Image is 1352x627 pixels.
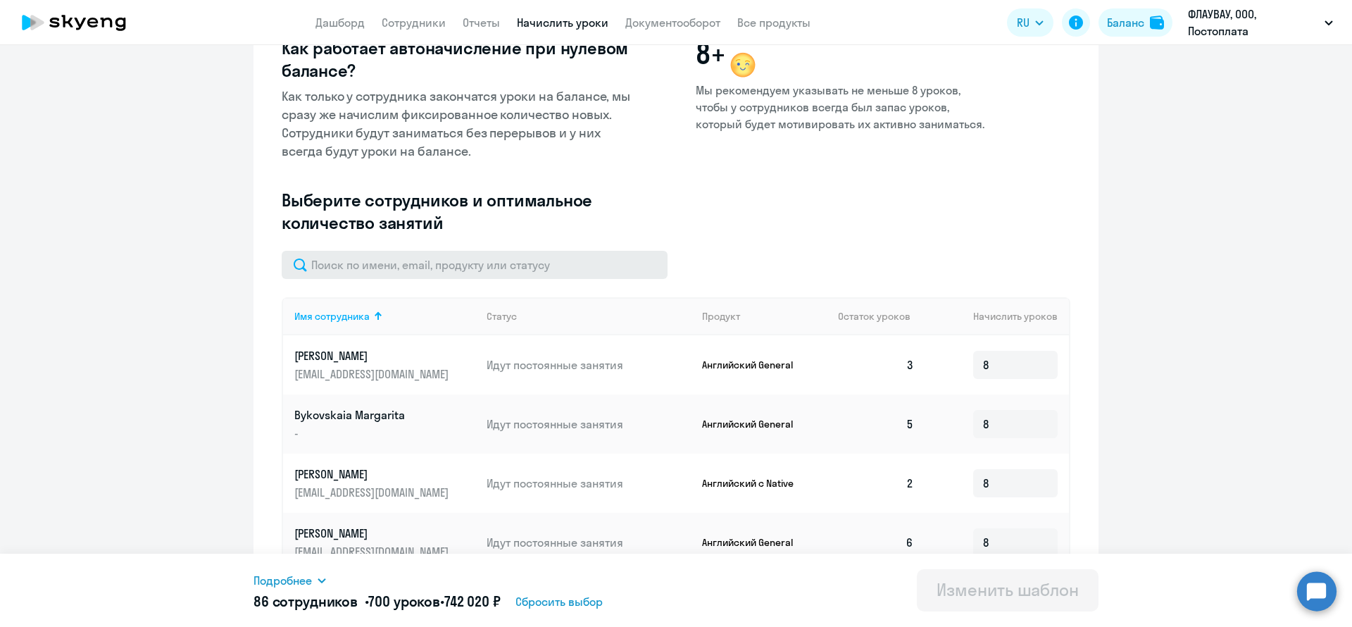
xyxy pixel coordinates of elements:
span: Остаток уроков [838,310,910,323]
span: 700 уроков [368,592,440,610]
span: 742 020 ₽ [444,592,501,610]
a: Дашборд [315,15,365,30]
a: Отчеты [463,15,500,30]
h3: Выберите сотрудников и оптимальное количество занятий [282,189,638,234]
img: wink [726,48,760,82]
a: Bykovskaia Margarita- [294,407,475,441]
h3: Как работает автоначисление при нулевом балансе? [282,37,638,82]
p: [PERSON_NAME] [294,526,452,541]
a: Документооборот [625,15,720,30]
p: Идут постоянные занятия [487,416,691,432]
td: 3 [827,335,925,395]
button: RU [1007,8,1053,37]
p: Английский с Native [702,477,808,490]
a: Все продукты [737,15,810,30]
p: Английский General [702,536,808,549]
p: Как только у сотрудника закончатся уроки на балансе, мы сразу же начислим фиксированное количеств... [282,87,638,161]
a: Начислить уроки [517,15,608,30]
div: Продукт [702,310,827,323]
p: Идут постоянные занятия [487,535,691,550]
div: Статус [487,310,517,323]
span: Подробнее [254,572,312,589]
button: Изменить шаблон [917,569,1098,612]
p: [EMAIL_ADDRESS][DOMAIN_NAME] [294,544,452,559]
p: Bykovskaia Margarita [294,407,452,423]
a: [PERSON_NAME][EMAIL_ADDRESS][DOMAIN_NAME] [294,526,475,559]
div: Имя сотрудника [294,310,370,323]
img: balance [1150,15,1164,30]
button: Балансbalance [1098,8,1172,37]
p: [EMAIL_ADDRESS][DOMAIN_NAME] [294,485,452,500]
span: 8+ [696,37,725,70]
div: Продукт [702,310,740,323]
td: 5 [827,395,925,454]
a: [PERSON_NAME][EMAIL_ADDRESS][DOMAIN_NAME] [294,348,475,382]
div: Остаток уроков [838,310,925,323]
p: [EMAIL_ADDRESS][DOMAIN_NAME] [294,366,452,382]
h5: 86 сотрудников • • [254,592,500,612]
a: Сотрудники [382,15,446,30]
span: RU [1017,14,1029,31]
p: Английский General [702,418,808,430]
button: ФЛАУВАУ, ООО, Постоплата [1181,6,1340,39]
p: Идут постоянные занятия [487,476,691,491]
div: Имя сотрудника [294,310,475,323]
input: Поиск по имени, email, продукту или статусу [282,251,668,279]
a: [PERSON_NAME][EMAIL_ADDRESS][DOMAIN_NAME] [294,466,475,500]
p: [PERSON_NAME] [294,348,452,364]
p: [PERSON_NAME] [294,466,452,482]
span: Сбросить выбор [515,593,603,610]
td: 6 [827,513,925,572]
div: Статус [487,310,691,323]
th: Начислить уроков [925,297,1069,335]
p: Английский General [702,359,808,371]
p: Идут постоянные занятия [487,357,691,373]
div: Изменить шаблон [937,578,1079,601]
div: Баланс [1107,14,1144,31]
td: 2 [827,454,925,513]
p: ФЛАУВАУ, ООО, Постоплата [1188,6,1319,39]
p: Мы рекомендуем указывать не меньше 8 уроков, чтобы у сотрудников всегда был запас уроков, который... [696,82,986,132]
p: - [294,426,452,441]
